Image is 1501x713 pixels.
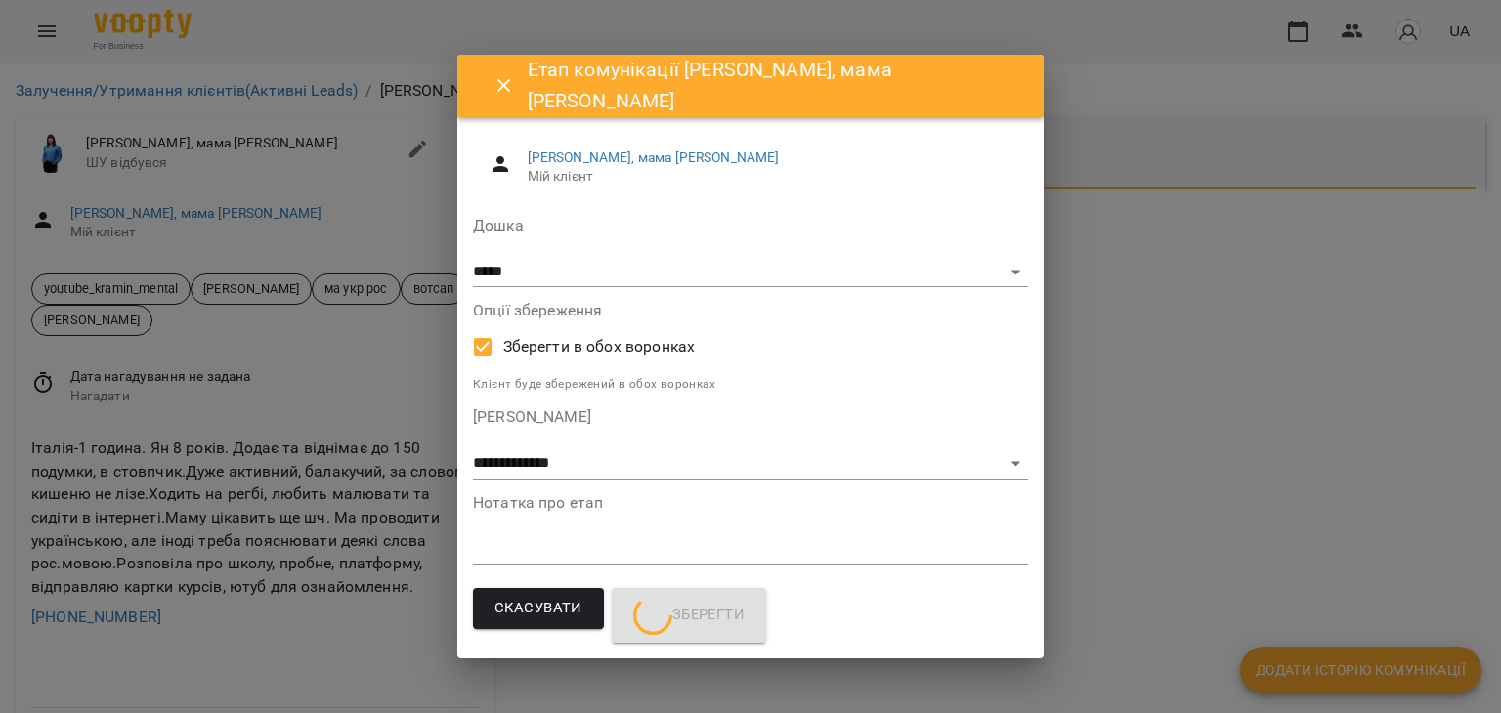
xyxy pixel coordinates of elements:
button: Close [481,63,528,109]
label: Нотатка про етап [473,495,1028,511]
span: Зберегти в обох воронках [503,335,696,358]
label: [PERSON_NAME] [473,409,1028,425]
label: Опції збереження [473,303,1028,318]
h6: Етап комунікації [PERSON_NAME], мама [PERSON_NAME] [528,55,1020,116]
button: Скасувати [473,588,604,629]
label: Дошка [473,218,1028,233]
p: Клієнт буде збережений в обох воронках [473,375,1028,395]
span: Скасувати [494,596,582,621]
span: Мій клієнт [528,167,1012,187]
a: [PERSON_NAME], мама [PERSON_NAME] [528,149,780,165]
